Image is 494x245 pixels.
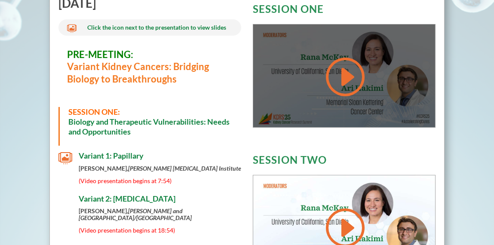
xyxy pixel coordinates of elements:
[67,49,133,60] span: PRE-MEETING:
[87,24,226,31] span: Click the icon next to the presentation to view slides
[79,227,175,234] span: (Video presentation begins at 18:54)
[68,117,230,136] strong: Biology and Therapeutic Vulnerabilities: Needs and Opportunities
[79,194,175,203] span: Variant 2: [MEDICAL_DATA]
[67,24,77,33] span: 
[79,207,192,221] em: [PERSON_NAME] and [GEOGRAPHIC_DATA]/[GEOGRAPHIC_DATA]
[79,165,241,172] strong: [PERSON_NAME],
[79,207,192,221] strong: [PERSON_NAME],
[128,165,241,172] em: [PERSON_NAME] [MEDICAL_DATA] Institute
[79,151,144,160] span: Variant 1: Papillary
[58,151,72,165] span: 
[68,107,120,116] span: SESSION ONE:
[253,4,436,18] h3: SESSION ONE
[79,177,172,184] span: (Video presentation begins at 7:54)
[58,194,72,208] span: 
[67,49,233,90] h3: Variant Kidney Cancers: Bridging Biology to Breakthroughs
[253,155,436,169] h3: SESSION TWO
